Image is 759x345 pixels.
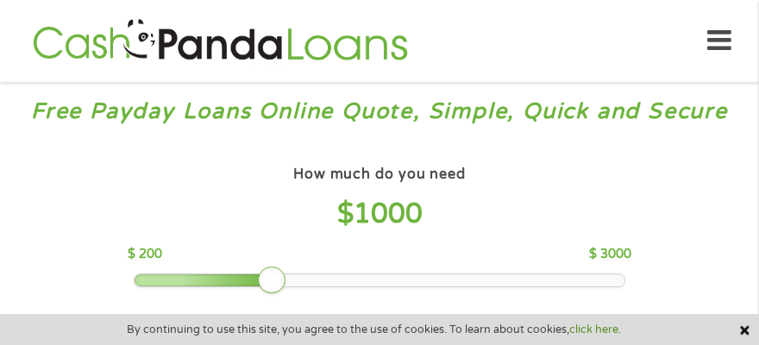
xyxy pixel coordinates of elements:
[16,97,743,126] h3: Free Payday Loans Online Quote, Simple, Quick and Secure
[127,323,621,336] span: By continuing to use this site, you agree to the use of cookies. To learn about cookies,
[354,198,423,230] span: 1000
[128,197,631,232] h4: $
[293,166,466,184] h4: How much do you need
[569,323,621,336] a: click here.
[128,245,162,264] p: $ 200
[28,16,412,66] img: GetLoanNow Logo
[589,245,631,264] p: $ 3000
